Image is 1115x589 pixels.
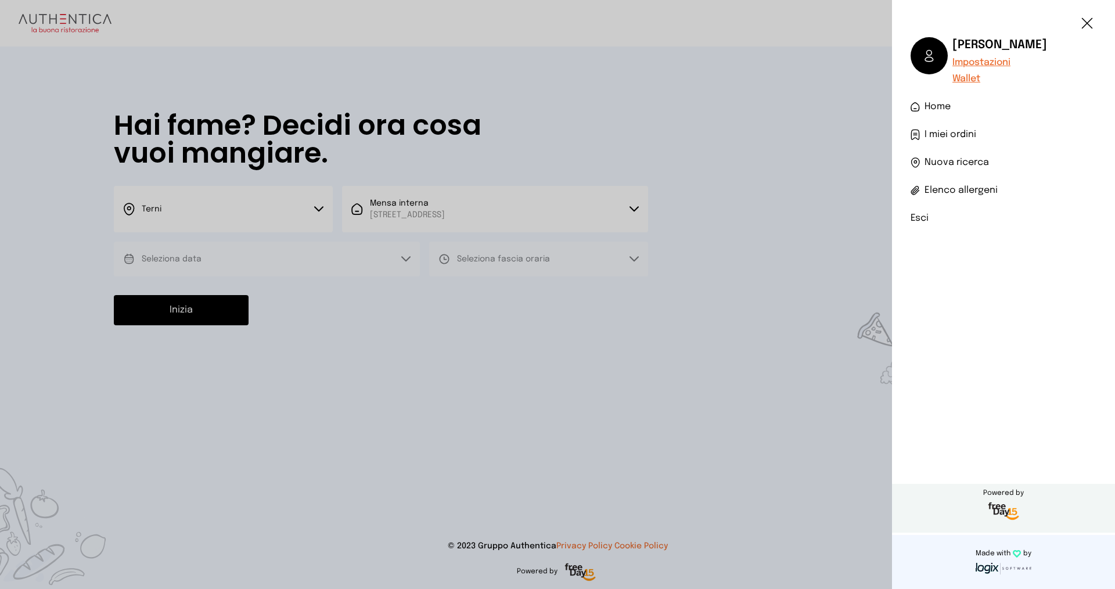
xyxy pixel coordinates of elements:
[897,549,1110,558] p: Made with by
[952,72,980,86] button: Wallet
[911,128,1096,142] a: I miei ordini
[911,184,1096,197] a: Elenco allergeni
[925,100,951,114] span: Home
[911,100,1096,114] a: Home
[985,500,1022,523] img: logo-freeday.3e08031.png
[925,156,989,170] span: Nuova ricerca
[911,156,1096,170] a: Nuova ricerca
[925,128,976,142] span: I miei ordini
[952,37,1047,53] h6: [PERSON_NAME]
[925,184,998,197] span: Elenco allergeni
[911,211,1096,225] li: Esci
[892,489,1115,498] span: Powered by
[952,56,1047,70] a: Impostazioni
